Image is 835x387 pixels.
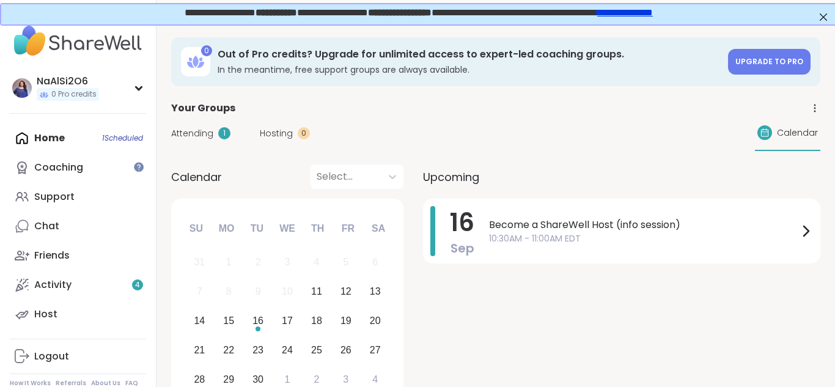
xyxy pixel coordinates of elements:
iframe: Spotlight [134,162,144,172]
span: Attending [171,127,213,140]
span: Upcoming [423,169,479,185]
div: 20 [370,312,381,329]
div: 7 [197,283,202,300]
div: Friends [34,249,70,262]
div: Not available Monday, September 8th, 2025 [216,279,242,305]
div: 4 [314,254,319,270]
div: Choose Friday, September 12th, 2025 [333,279,359,305]
div: Coaching [34,161,83,174]
a: Upgrade to Pro [728,49,811,75]
div: Choose Monday, September 15th, 2025 [216,308,242,334]
div: Not available Monday, September 1st, 2025 [216,249,242,276]
div: 9 [256,283,261,300]
img: NaAlSi2O6 [12,78,32,98]
div: Mo [213,215,240,242]
h3: In the meantime, free support groups are always available. [218,64,721,76]
div: Choose Wednesday, September 24th, 2025 [274,337,301,363]
div: Not available Friday, September 5th, 2025 [333,249,359,276]
div: 23 [252,342,263,358]
div: Not available Sunday, August 31st, 2025 [186,249,213,276]
div: 10 [282,283,293,300]
a: Activity4 [10,270,146,300]
div: Support [34,190,75,204]
div: Logout [34,350,69,363]
div: 14 [194,312,205,329]
div: Not available Saturday, September 6th, 2025 [362,249,388,276]
div: 5 [343,254,348,270]
a: Coaching [10,153,146,182]
div: Choose Monday, September 22nd, 2025 [216,337,242,363]
div: 6 [372,254,378,270]
div: 25 [311,342,322,358]
div: 16 [252,312,263,329]
div: Host [34,308,57,321]
span: Sep [451,240,474,257]
div: 21 [194,342,205,358]
div: 26 [340,342,351,358]
div: Tu [243,215,270,242]
div: 18 [311,312,322,329]
div: 8 [226,283,232,300]
div: Not available Sunday, September 7th, 2025 [186,279,213,305]
div: Chat [34,219,59,233]
div: 24 [282,342,293,358]
div: Choose Saturday, September 27th, 2025 [362,337,388,363]
div: NaAlSi2O6 [37,75,99,88]
span: 4 [135,280,140,290]
a: Support [10,182,146,212]
span: Calendar [777,127,818,139]
div: Activity [34,278,72,292]
div: 17 [282,312,293,329]
div: We [274,215,301,242]
div: 12 [340,283,351,300]
div: Sa [365,215,392,242]
div: Choose Saturday, September 20th, 2025 [362,308,388,334]
div: 11 [311,283,322,300]
div: Choose Tuesday, September 23rd, 2025 [245,337,271,363]
div: Choose Thursday, September 11th, 2025 [304,279,330,305]
div: 0 [298,127,310,139]
div: Choose Friday, September 19th, 2025 [333,308,359,334]
div: Choose Thursday, September 18th, 2025 [304,308,330,334]
div: Not available Wednesday, September 10th, 2025 [274,279,301,305]
span: Hosting [260,127,293,140]
div: 22 [223,342,234,358]
div: 27 [370,342,381,358]
div: Not available Wednesday, September 3rd, 2025 [274,249,301,276]
img: ShareWell Nav Logo [10,20,146,62]
div: Not available Tuesday, September 9th, 2025 [245,279,271,305]
a: Chat [10,212,146,241]
div: Choose Sunday, September 21st, 2025 [186,337,213,363]
div: 19 [340,312,351,329]
span: Become a ShareWell Host (info session) [489,218,798,232]
div: 3 [285,254,290,270]
div: 0 [201,45,212,56]
div: Choose Tuesday, September 16th, 2025 [245,308,271,334]
span: 10:30AM - 11:00AM EDT [489,232,798,245]
div: 1 [226,254,232,270]
h3: Out of Pro credits? Upgrade for unlimited access to expert-led coaching groups. [218,48,721,61]
div: Su [183,215,210,242]
a: Logout [10,342,146,371]
div: Th [304,215,331,242]
div: Choose Friday, September 26th, 2025 [333,337,359,363]
div: Not available Thursday, September 4th, 2025 [304,249,330,276]
div: Choose Sunday, September 14th, 2025 [186,308,213,334]
div: Fr [334,215,361,242]
div: 1 [218,127,230,139]
div: 15 [223,312,234,329]
span: Calendar [171,169,222,185]
a: Friends [10,241,146,270]
div: Not available Tuesday, September 2nd, 2025 [245,249,271,276]
div: 2 [256,254,261,270]
div: 31 [194,254,205,270]
div: 13 [370,283,381,300]
div: Choose Wednesday, September 17th, 2025 [274,308,301,334]
span: Your Groups [171,101,235,116]
div: Choose Saturday, September 13th, 2025 [362,279,388,305]
span: 16 [450,205,474,240]
div: Choose Thursday, September 25th, 2025 [304,337,330,363]
a: Host [10,300,146,329]
span: 0 Pro credits [51,89,97,100]
span: Upgrade to Pro [735,56,803,67]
